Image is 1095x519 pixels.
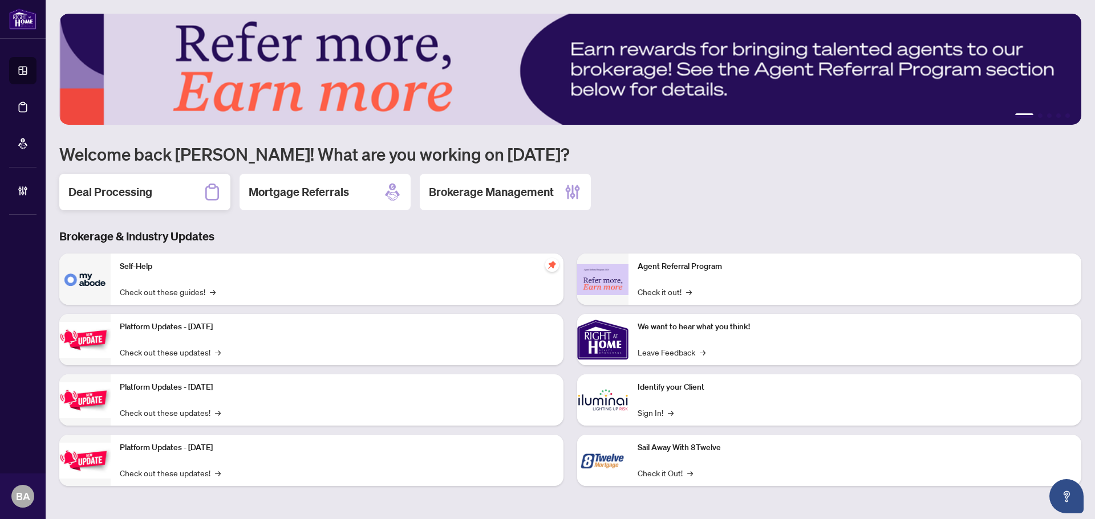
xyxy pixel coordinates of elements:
p: Agent Referral Program [638,260,1072,273]
button: 2 [1038,113,1043,118]
span: → [686,285,692,298]
span: BA [16,488,30,504]
a: Sign In!→ [638,406,674,419]
p: Identify your Client [638,381,1072,394]
span: → [687,467,693,479]
img: Agent Referral Program [577,264,628,295]
a: Leave Feedback→ [638,346,705,358]
img: Platform Updates - July 21, 2025 [59,322,111,358]
a: Check out these updates!→ [120,406,221,419]
h3: Brokerage & Industry Updates [59,228,1081,244]
h2: Deal Processing [68,184,152,200]
img: Platform Updates - July 8, 2025 [59,382,111,418]
a: Check out these guides!→ [120,285,216,298]
img: Platform Updates - June 23, 2025 [59,443,111,479]
span: → [215,406,221,419]
a: Check out these updates!→ [120,346,221,358]
span: → [668,406,674,419]
span: → [215,346,221,358]
img: We want to hear what you think! [577,314,628,365]
a: Check it Out!→ [638,467,693,479]
p: We want to hear what you think! [638,321,1072,333]
h2: Brokerage Management [429,184,554,200]
img: Sail Away With 8Twelve [577,435,628,486]
span: pushpin [545,258,559,272]
a: Check it out!→ [638,285,692,298]
button: 5 [1065,113,1070,118]
p: Self-Help [120,260,554,273]
h1: Welcome back [PERSON_NAME]! What are you working on [DATE]? [59,143,1081,165]
span: → [700,346,705,358]
button: 4 [1056,113,1061,118]
p: Platform Updates - [DATE] [120,442,554,454]
button: 3 [1047,113,1052,118]
a: Check out these updates!→ [120,467,221,479]
h2: Mortgage Referrals [249,184,349,200]
img: logo [9,9,36,30]
p: Platform Updates - [DATE] [120,321,554,333]
span: → [215,467,221,479]
img: Self-Help [59,254,111,305]
p: Platform Updates - [DATE] [120,381,554,394]
button: Open asap [1049,479,1084,513]
span: → [210,285,216,298]
img: Identify your Client [577,374,628,426]
p: Sail Away With 8Twelve [638,442,1072,454]
button: 1 [1015,113,1033,118]
img: Slide 0 [59,14,1081,125]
